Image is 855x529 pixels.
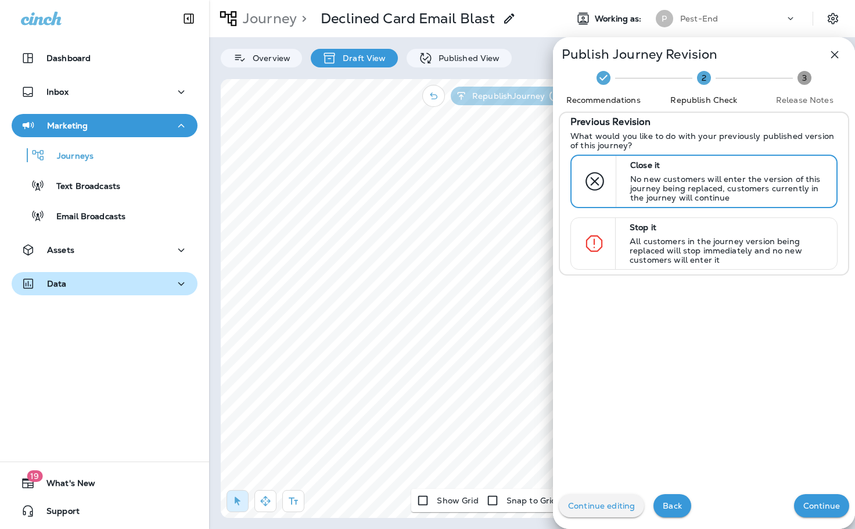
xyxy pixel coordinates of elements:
p: Stop it [630,223,827,232]
p: Previous Revision [570,117,651,127]
button: Back [653,494,691,517]
p: Back [663,501,682,510]
span: Release Notes [759,94,850,106]
span: Recommendations [558,94,649,106]
text: 3 [802,73,807,83]
p: Continue [803,501,840,510]
p: No new customers will enter the version of this journey being replaced, customers currently in th... [630,174,826,202]
p: Close it [630,160,826,170]
button: Continue [794,494,849,517]
text: 2 [702,73,706,83]
span: Republish Check [658,94,749,106]
p: All customers in the journey version being replaced will stop immediately and no new customers wi... [630,237,827,264]
p: What would you like to do with your previously published version of this journey? [570,131,838,150]
p: Continue editing [568,501,635,510]
button: Continue editing [559,494,644,517]
p: Publish Journey Revision [562,50,717,59]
